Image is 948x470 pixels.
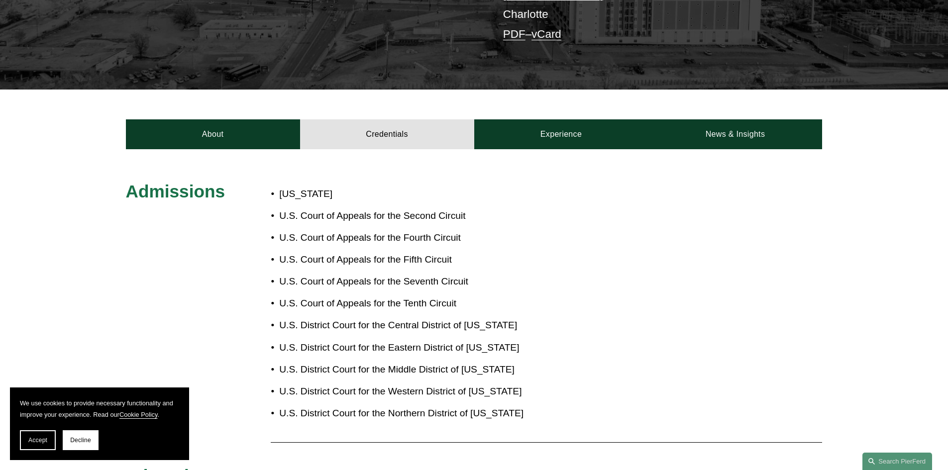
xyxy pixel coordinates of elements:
[279,405,619,422] p: U.S. District Court for the Northern District of [US_STATE]
[279,361,619,378] p: U.S. District Court for the Middle District of [US_STATE]
[279,339,619,357] p: U.S. District Court for the Eastern District of [US_STATE]
[279,295,619,312] p: U.S. Court of Appeals for the Tenth Circuit
[279,383,619,400] p: U.S. District Court for the Western District of [US_STATE]
[279,317,619,334] p: U.S. District Court for the Central District of [US_STATE]
[119,411,158,418] a: Cookie Policy
[531,28,561,40] a: vCard
[474,119,648,149] a: Experience
[20,397,179,420] p: We use cookies to provide necessary functionality and improve your experience. Read our .
[279,251,619,269] p: U.S. Court of Appeals for the Fifth Circuit
[279,229,619,247] p: U.S. Court of Appeals for the Fourth Circuit
[10,387,189,460] section: Cookie banner
[862,453,932,470] a: Search this site
[63,430,99,450] button: Decline
[70,437,91,444] span: Decline
[300,119,474,149] a: Credentials
[279,273,619,290] p: U.S. Court of Appeals for the Seventh Circuit
[648,119,822,149] a: News & Insights
[28,437,47,444] span: Accept
[503,28,526,40] a: PDF
[279,186,619,203] p: [US_STATE]
[126,119,300,149] a: About
[279,207,619,225] p: U.S. Court of Appeals for the Second Circuit
[126,182,225,201] span: Admissions
[20,430,56,450] button: Accept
